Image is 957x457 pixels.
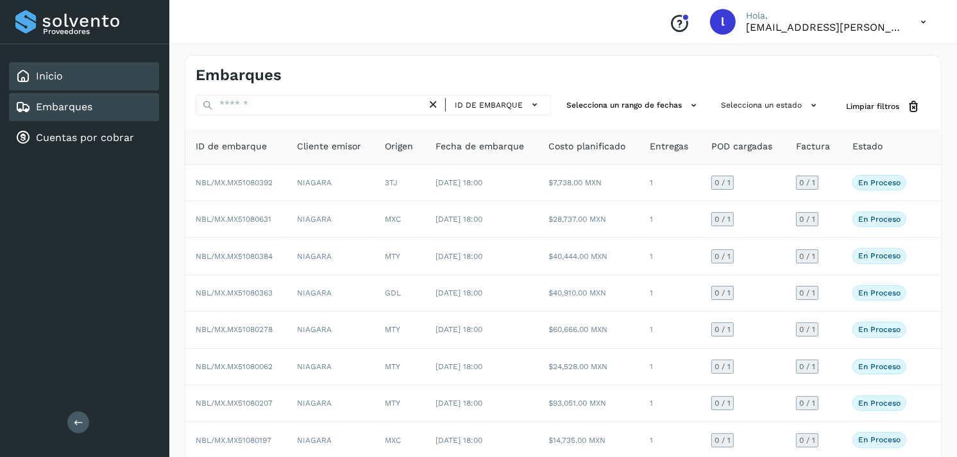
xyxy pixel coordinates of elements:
span: [DATE] 18:00 [436,288,482,297]
span: Estado [852,140,883,153]
td: GDL [375,275,425,312]
td: NIAGARA [287,349,375,385]
a: Inicio [36,70,63,82]
span: NBL/MX.MX51080062 [196,362,273,371]
button: ID de embarque [451,96,545,114]
span: 0 / 1 [799,179,815,187]
p: Hola, [746,10,900,21]
td: $24,528.00 MXN [539,349,640,385]
span: ID de embarque [455,99,523,111]
span: [DATE] 18:00 [436,362,482,371]
td: NIAGARA [287,275,375,312]
td: 1 [639,275,701,312]
span: NBL/MX.MX51080384 [196,252,273,261]
span: NBL/MX.MX51080278 [196,325,273,334]
span: NBL/MX.MX51080392 [196,178,273,187]
td: $7,738.00 MXN [539,165,640,201]
p: En proceso [858,325,901,334]
span: 0 / 1 [799,289,815,297]
span: [DATE] 18:00 [436,252,482,261]
div: Embarques [9,93,159,121]
td: NIAGARA [287,201,375,238]
span: Limpiar filtros [846,101,899,112]
p: En proceso [858,435,901,444]
span: [DATE] 18:00 [436,215,482,224]
div: Inicio [9,62,159,90]
span: Cliente emisor [297,140,361,153]
span: [DATE] 18:00 [436,399,482,408]
td: NIAGARA [287,238,375,274]
span: 0 / 1 [799,215,815,223]
td: MTY [375,385,425,422]
span: 0 / 1 [799,326,815,333]
span: NBL/MX.MX51080631 [196,215,271,224]
td: $28,737.00 MXN [539,201,640,238]
button: Limpiar filtros [836,95,931,119]
td: MTY [375,238,425,274]
p: En proceso [858,399,901,408]
td: MXC [375,201,425,238]
span: Entregas [650,140,688,153]
p: En proceso [858,362,901,371]
span: Origen [385,140,413,153]
span: 0 / 1 [715,179,731,187]
span: 0 / 1 [715,436,731,444]
td: 1 [639,385,701,422]
span: ID de embarque [196,140,267,153]
span: 0 / 1 [799,253,815,260]
td: MTY [375,349,425,385]
td: 1 [639,238,701,274]
span: 0 / 1 [715,399,731,407]
h4: Embarques [196,66,282,85]
td: $60,666.00 MXN [539,312,640,348]
td: $40,910.00 MXN [539,275,640,312]
a: Cuentas por cobrar [36,131,134,144]
td: MTY [375,312,425,348]
p: En proceso [858,251,901,260]
td: 3TJ [375,165,425,201]
span: [DATE] 18:00 [436,178,482,187]
span: NBL/MX.MX51080197 [196,436,271,445]
span: Factura [796,140,830,153]
td: 1 [639,201,701,238]
span: 0 / 1 [715,289,731,297]
p: Proveedores [43,27,154,36]
button: Selecciona un estado [716,95,826,116]
div: Cuentas por cobrar [9,124,159,152]
span: Costo planificado [549,140,626,153]
td: $93,051.00 MXN [539,385,640,422]
span: NBL/MX.MX51080207 [196,399,273,408]
td: NIAGARA [287,165,375,201]
span: 0 / 1 [799,399,815,407]
td: $40,444.00 MXN [539,238,640,274]
span: 0 / 1 [715,363,731,370]
td: 1 [639,165,701,201]
p: lauraamalia.castillo@xpertal.com [746,21,900,33]
span: 0 / 1 [799,436,815,444]
p: En proceso [858,288,901,297]
p: En proceso [858,178,901,187]
span: 0 / 1 [715,326,731,333]
p: En proceso [858,215,901,224]
span: 0 / 1 [799,363,815,370]
button: Selecciona un rango de fechas [561,95,706,116]
span: POD cargadas [711,140,772,153]
td: 1 [639,312,701,348]
td: 1 [639,349,701,385]
a: Embarques [36,101,92,113]
td: NIAGARA [287,385,375,422]
span: NBL/MX.MX51080363 [196,288,273,297]
td: NIAGARA [287,312,375,348]
span: 0 / 1 [715,215,731,223]
span: 0 / 1 [715,253,731,260]
span: [DATE] 18:00 [436,436,482,445]
span: [DATE] 18:00 [436,325,482,334]
span: Fecha de embarque [436,140,524,153]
